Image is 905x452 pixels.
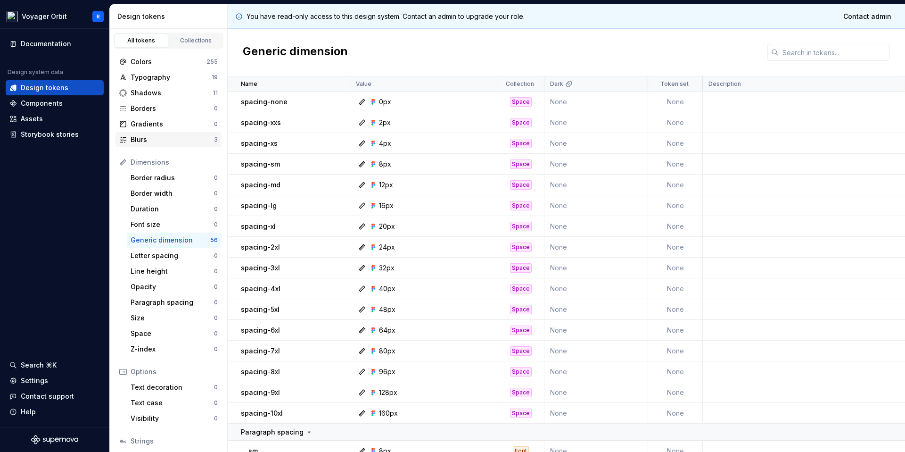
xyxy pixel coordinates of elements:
[510,97,532,107] div: Space
[510,409,532,418] div: Space
[241,427,304,437] p: Paragraph spacing
[131,251,214,260] div: Letter spacing
[117,12,223,21] div: Design tokens
[648,403,703,424] td: None
[843,12,891,21] span: Contact admin
[131,282,214,292] div: Opacity
[115,101,222,116] a: Borders0
[544,237,648,258] td: None
[510,388,532,397] div: Space
[660,80,689,88] p: Token set
[131,158,218,167] div: Dimensions
[21,99,63,108] div: Components
[648,112,703,133] td: None
[648,195,703,216] td: None
[115,85,222,100] a: Shadows11
[241,284,280,293] p: spacing-4xl
[214,205,218,213] div: 0
[214,415,218,422] div: 0
[131,383,214,392] div: Text decoration
[131,267,214,276] div: Line height
[131,344,214,354] div: Z-index
[214,268,218,275] div: 0
[544,278,648,299] td: None
[131,414,214,423] div: Visibility
[127,411,222,426] a: Visibility0
[544,195,648,216] td: None
[127,217,222,232] a: Font size0
[173,37,220,44] div: Collections
[648,361,703,382] td: None
[131,173,214,183] div: Border radius
[6,358,104,373] button: Search ⌘K
[247,12,525,21] p: You have read-only access to this design system. Contact an admin to upgrade your role.
[510,180,532,190] div: Space
[379,305,395,314] div: 48px
[210,236,218,244] div: 56
[214,299,218,306] div: 0
[131,189,214,198] div: Border width
[544,299,648,320] td: None
[241,80,257,88] p: Name
[241,222,276,231] p: spacing-xl
[8,68,63,76] div: Design system data
[21,392,74,401] div: Contact support
[708,80,741,88] p: Description
[127,186,222,201] a: Border width0
[379,263,395,273] div: 32px
[544,133,648,154] td: None
[648,299,703,320] td: None
[648,320,703,341] td: None
[379,388,397,397] div: 128px
[544,341,648,361] td: None
[214,174,218,182] div: 0
[241,118,281,127] p: spacing-xxs
[241,180,280,190] p: spacing-md
[241,97,288,107] p: spacing-none
[21,83,68,92] div: Design tokens
[241,263,280,273] p: spacing-3xl
[21,130,79,139] div: Storybook stories
[648,382,703,403] td: None
[379,97,391,107] div: 0px
[510,326,532,335] div: Space
[212,74,218,81] div: 19
[127,310,222,326] a: Size0
[213,89,218,97] div: 11
[214,384,218,391] div: 0
[243,44,348,61] h2: Generic dimension
[379,326,395,335] div: 64px
[131,57,206,67] div: Colors
[214,399,218,407] div: 0
[779,44,890,61] input: Search in tokens...
[379,139,391,148] div: 4px
[214,136,218,143] div: 3
[6,36,104,51] a: Documentation
[379,222,395,231] div: 20px
[206,58,218,66] div: 255
[648,175,703,195] td: None
[241,159,280,169] p: spacing-sm
[648,341,703,361] td: None
[22,12,67,21] div: Voyager Orbit
[510,118,532,127] div: Space
[131,313,214,323] div: Size
[510,263,532,273] div: Space
[6,404,104,419] button: Help
[127,201,222,217] a: Duration0
[127,295,222,310] a: Paragraph spacing0
[241,139,278,148] p: spacing-xs
[241,388,280,397] p: spacing-9xl
[241,201,277,210] p: spacing-lg
[510,159,532,169] div: Space
[97,13,100,20] div: R
[544,216,648,237] td: None
[214,105,218,112] div: 0
[21,360,57,370] div: Search ⌘K
[214,314,218,322] div: 0
[31,435,78,444] a: Supernova Logo
[6,111,104,126] a: Assets
[127,233,222,248] a: Generic dimension56
[648,278,703,299] td: None
[241,305,280,314] p: spacing-5xl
